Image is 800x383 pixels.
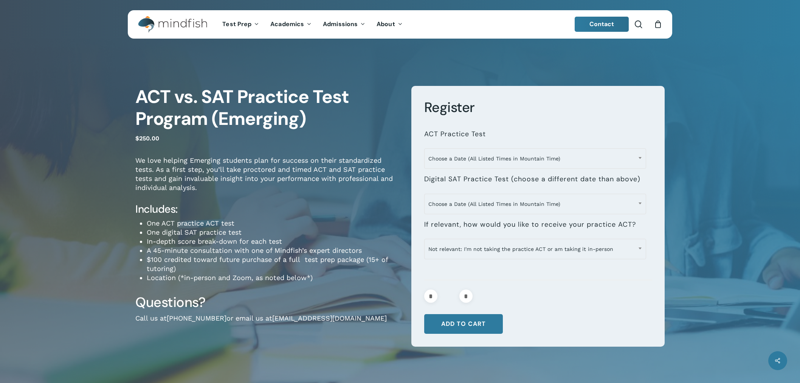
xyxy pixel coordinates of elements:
span: Choose a Date (All Listed Times in Mountain Time) [425,196,646,212]
span: Contact [589,20,614,28]
a: [EMAIL_ADDRESS][DOMAIN_NAME] [272,314,387,322]
li: A 45-minute consultation with one of Mindfish’s expert directors [147,246,400,255]
li: One ACT practice ACT test [147,219,400,228]
header: Main Menu [128,10,672,39]
a: [PHONE_NUMBER] [167,314,226,322]
a: Test Prep [217,21,265,28]
h3: Register [424,99,652,116]
a: Cart [654,20,662,28]
li: $100 credited toward future purchase of a full test prep package (15+ of tutoring) [147,255,400,273]
li: Location (*in-person and Zoom, as noted below*) [147,273,400,282]
span: About [377,20,395,28]
a: Admissions [317,21,371,28]
bdi: 250.00 [135,135,159,142]
span: $ [135,135,139,142]
span: Choose a Date (All Listed Times in Mountain Time) [424,194,646,214]
a: About [371,21,408,28]
span: Not relevant: I'm not taking the practice ACT or am taking it in-person [424,239,646,259]
h4: Includes: [135,202,400,216]
span: Admissions [323,20,358,28]
li: One digital SAT practice test [147,228,400,237]
li: In-depth score break-down for each test [147,237,400,246]
p: Call us at or email us at [135,314,400,333]
h3: Questions? [135,294,400,311]
a: Academics [265,21,317,28]
span: Choose a Date (All Listed Times in Mountain Time) [424,148,646,169]
span: Not relevant: I'm not taking the practice ACT or am taking it in-person [425,241,646,257]
input: Product quantity [440,290,457,303]
label: ACT Practice Test [424,130,486,139]
a: Contact [575,17,629,32]
h1: ACT vs. SAT Practice Test Program (Emerging) [135,86,400,130]
p: We love helping Emerging students plan for success on their standardized tests. As a first step, ... [135,156,400,202]
span: Choose a Date (All Listed Times in Mountain Time) [425,151,646,167]
button: Add to cart [424,314,503,334]
label: If relevant, how would you like to receive your practice ACT? [424,220,636,229]
label: Digital SAT Practice Test (choose a different date than above) [424,175,640,184]
span: Test Prep [222,20,251,28]
nav: Main Menu [217,10,408,39]
span: Academics [270,20,304,28]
